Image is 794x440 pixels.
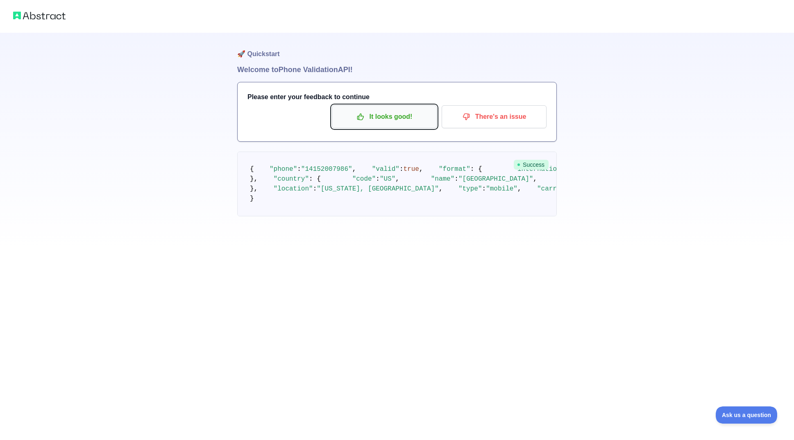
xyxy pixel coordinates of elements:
span: "international" [513,166,572,173]
span: "US" [380,175,395,183]
span: "code" [352,175,376,183]
span: "carrier" [537,185,572,193]
span: , [352,166,356,173]
span: "type" [458,185,482,193]
iframe: Toggle Customer Support [716,406,778,424]
span: , [533,175,537,183]
span: , [439,185,443,193]
h1: 🚀 Quickstart [237,33,557,64]
span: , [419,166,423,173]
span: "mobile" [486,185,517,193]
span: true [404,166,419,173]
span: : [313,185,317,193]
button: There's an issue [442,105,547,128]
span: , [517,185,522,193]
code: }, }, } [250,166,769,202]
span: "[GEOGRAPHIC_DATA]" [458,175,533,183]
span: : [454,175,458,183]
h1: Welcome to Phone Validation API! [237,64,557,75]
img: Abstract logo [13,10,66,21]
span: "[US_STATE], [GEOGRAPHIC_DATA]" [317,185,439,193]
p: It looks good! [338,110,431,124]
span: : [482,185,486,193]
span: "location" [274,185,313,193]
p: There's an issue [448,110,540,124]
span: : { [470,166,482,173]
h3: Please enter your feedback to continue [247,92,547,102]
span: "format" [439,166,470,173]
span: "country" [274,175,309,183]
span: "phone" [270,166,297,173]
span: : [297,166,301,173]
span: : [399,166,404,173]
span: "valid" [372,166,399,173]
span: : [376,175,380,183]
span: Success [514,160,549,170]
span: { [250,166,254,173]
span: , [395,175,399,183]
span: "14152007986" [301,166,352,173]
button: It looks good! [332,105,437,128]
span: "name" [431,175,455,183]
span: : { [309,175,321,183]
